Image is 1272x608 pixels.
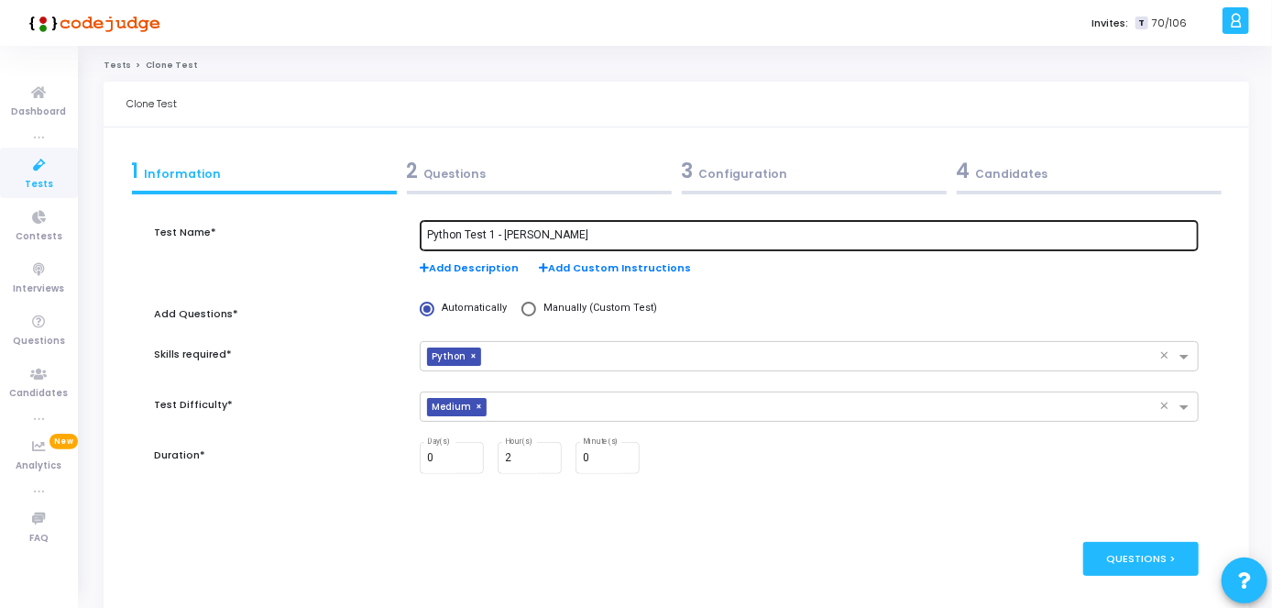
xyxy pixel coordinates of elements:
span: 4 [957,157,970,185]
span: 70/106 [1152,16,1187,31]
label: Duration* [154,448,205,463]
span: × [476,398,487,417]
span: Clone Test [146,60,197,71]
span: Manually (Custom Test) [536,301,657,316]
span: 3 [682,157,694,185]
label: Skills required* [154,347,232,362]
span: T [1135,17,1147,30]
span: New [49,434,78,449]
span: FAQ [29,531,49,547]
span: × [470,348,481,367]
div: Clone Test [126,82,177,127]
a: 3Configuration [676,150,951,200]
a: Tests [104,60,131,71]
div: Candidates [957,156,1222,186]
span: Tests [25,177,53,193]
span: Clear all [1159,398,1175,416]
span: Questions [13,334,65,349]
a: 1Information [126,150,401,200]
span: Add Description [420,260,519,276]
span: 1 [132,157,139,185]
span: Add Custom Instructions [539,260,691,276]
label: Test Name* [154,225,216,240]
div: Questions [407,156,672,186]
span: Analytics [16,459,62,474]
nav: breadcrumb [104,60,1249,72]
span: Contests [16,229,62,245]
a: 2Questions [401,150,676,200]
div: Configuration [682,156,947,186]
span: Medium [427,398,476,417]
span: Clear all [1159,348,1175,366]
div: Questions > [1083,542,1200,576]
span: Interviews [14,282,65,297]
span: Automatically [434,301,507,316]
label: Add Questions* [154,306,238,322]
span: 2 [407,157,419,185]
img: logo [23,5,160,41]
span: Python [427,348,470,367]
label: Invites: [1091,16,1128,31]
span: Candidates [10,386,69,402]
label: Test Difficulty* [154,397,233,413]
div: Information [132,156,397,186]
a: 4Candidates [951,150,1226,200]
span: Dashboard [12,105,67,120]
